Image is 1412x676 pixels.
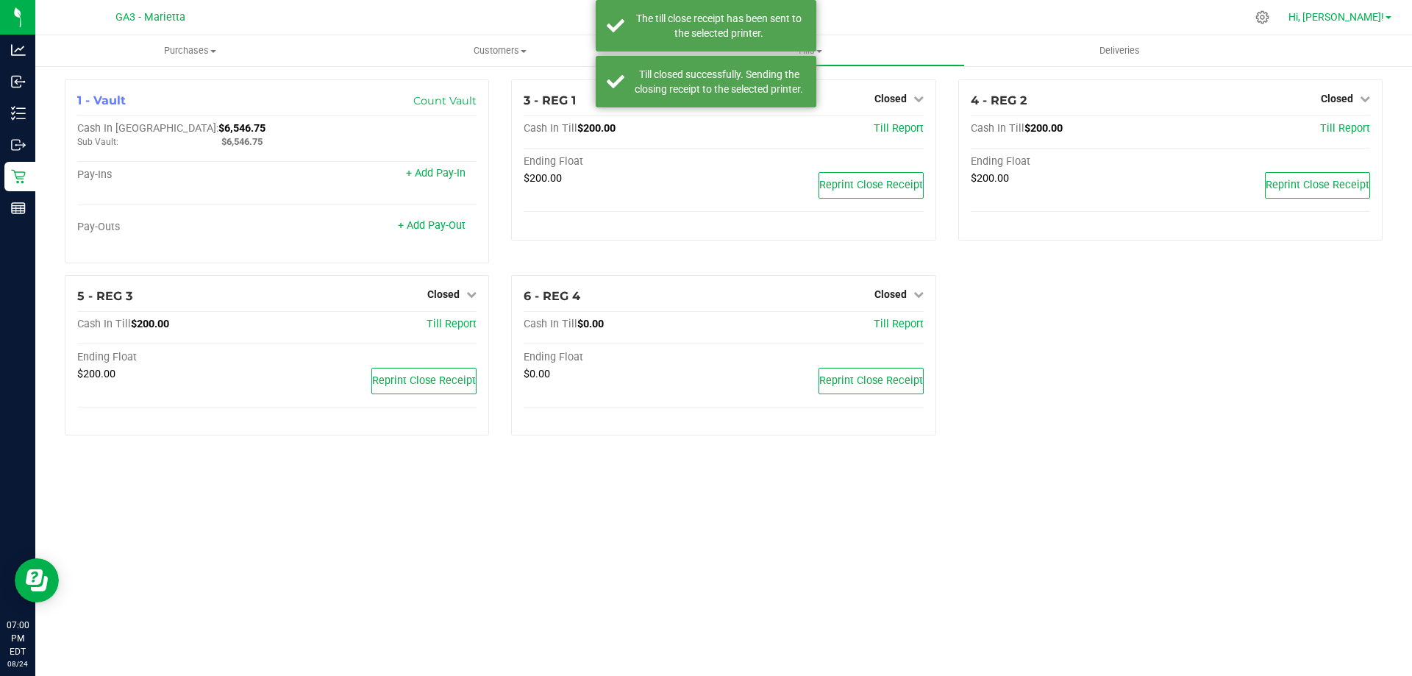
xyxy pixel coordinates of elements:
button: Reprint Close Receipt [1265,172,1370,199]
span: $0.00 [577,318,604,330]
span: Hi, [PERSON_NAME]! [1288,11,1384,23]
span: Reprint Close Receipt [819,374,923,387]
div: Manage settings [1253,10,1272,24]
span: Closed [874,93,907,104]
span: $200.00 [1024,122,1063,135]
span: Customers [346,44,654,57]
a: Till Report [1320,122,1370,135]
span: Cash In [GEOGRAPHIC_DATA]: [77,122,218,135]
span: Closed [874,288,907,300]
span: $200.00 [77,368,115,380]
inline-svg: Reports [11,201,26,216]
span: $200.00 [971,172,1009,185]
a: Till Report [874,122,924,135]
span: $0.00 [524,368,550,380]
span: 3 - REG 1 [524,93,576,107]
div: Pay-Ins [77,168,277,182]
span: $200.00 [524,172,562,185]
inline-svg: Inventory [11,106,26,121]
span: Closed [1321,93,1353,104]
a: + Add Pay-In [406,167,466,179]
a: + Add Pay-Out [398,219,466,232]
span: Sub Vault: [77,137,118,147]
span: $200.00 [131,318,169,330]
span: $200.00 [577,122,616,135]
div: The till close receipt has been sent to the selected printer. [632,11,805,40]
span: Cash In Till [524,318,577,330]
span: Cash In Till [971,122,1024,135]
a: Purchases [35,35,345,66]
a: Till Report [874,318,924,330]
iframe: Resource center [15,558,59,602]
span: Deliveries [1080,44,1160,57]
div: Ending Float [524,351,724,364]
div: Ending Float [971,155,1171,168]
inline-svg: Inbound [11,74,26,89]
inline-svg: Outbound [11,138,26,152]
inline-svg: Analytics [11,43,26,57]
div: Till closed successfully. Sending the closing receipt to the selected printer. [632,67,805,96]
span: Reprint Close Receipt [819,179,923,191]
div: Pay-Outs [77,221,277,234]
p: 08/24 [7,658,29,669]
button: Reprint Close Receipt [819,172,924,199]
a: Count Vault [413,94,477,107]
span: 4 - REG 2 [971,93,1027,107]
span: Closed [427,288,460,300]
a: Till Report [427,318,477,330]
span: Reprint Close Receipt [1266,179,1369,191]
span: GA3 - Marietta [115,11,185,24]
span: $6,546.75 [218,122,265,135]
div: Ending Float [77,351,277,364]
inline-svg: Retail [11,169,26,184]
span: Purchases [35,44,345,57]
button: Reprint Close Receipt [371,368,477,394]
span: Reprint Close Receipt [372,374,476,387]
p: 07:00 PM EDT [7,619,29,658]
span: 6 - REG 4 [524,289,580,303]
div: Ending Float [524,155,724,168]
span: Cash In Till [524,122,577,135]
button: Reprint Close Receipt [819,368,924,394]
a: Deliveries [965,35,1274,66]
span: 1 - Vault [77,93,126,107]
span: Cash In Till [77,318,131,330]
a: Customers [345,35,655,66]
span: 5 - REG 3 [77,289,132,303]
span: $6,546.75 [221,136,263,147]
